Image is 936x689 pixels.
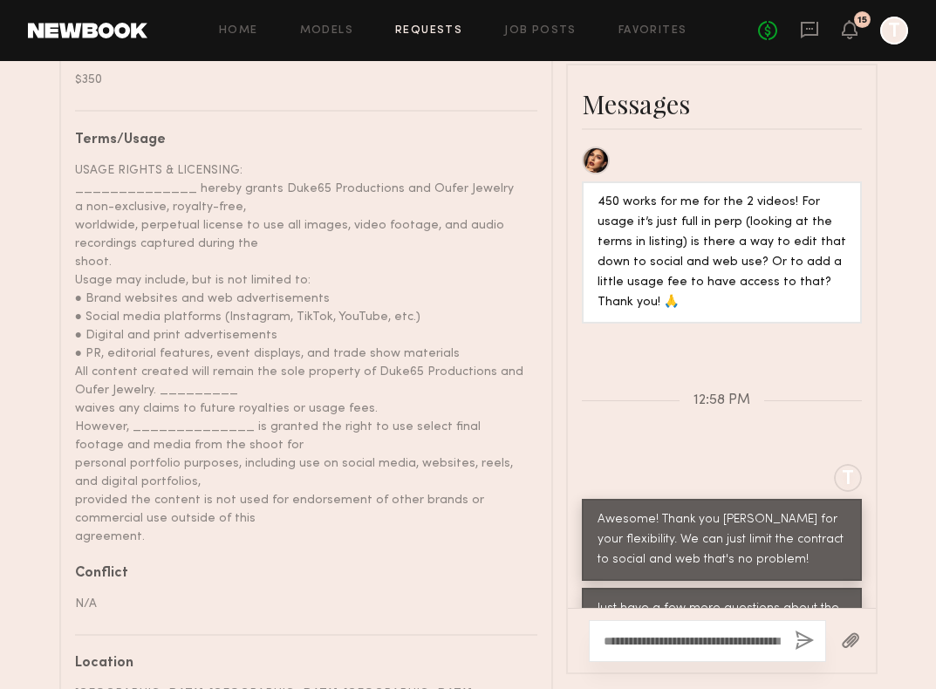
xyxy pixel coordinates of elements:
[693,393,750,408] span: 12:58 PM
[598,510,846,570] div: Awesome! Thank you [PERSON_NAME] for your flexibility. We can just limit the contract to social a...
[75,567,524,581] div: Conflict
[857,16,867,25] div: 15
[618,25,687,37] a: Favorites
[504,25,577,37] a: Job Posts
[75,161,524,546] div: USAGE RIGHTS & LICENSING: ______________ hereby grants Duke65 Productions and Oufer Jewelry a non...
[598,599,846,639] div: Just have a few more questions about the fees and what not
[75,133,524,147] div: Terms/Usage
[75,595,524,613] div: N/A
[219,25,258,37] a: Home
[598,193,846,313] div: 450 works for me for the 2 videos! For usage it’s just full in perp (looking at the terms in list...
[582,86,862,121] div: Messages
[75,657,524,671] div: Location
[300,25,353,37] a: Models
[880,17,908,44] a: T
[395,25,462,37] a: Requests
[75,71,524,89] div: $350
